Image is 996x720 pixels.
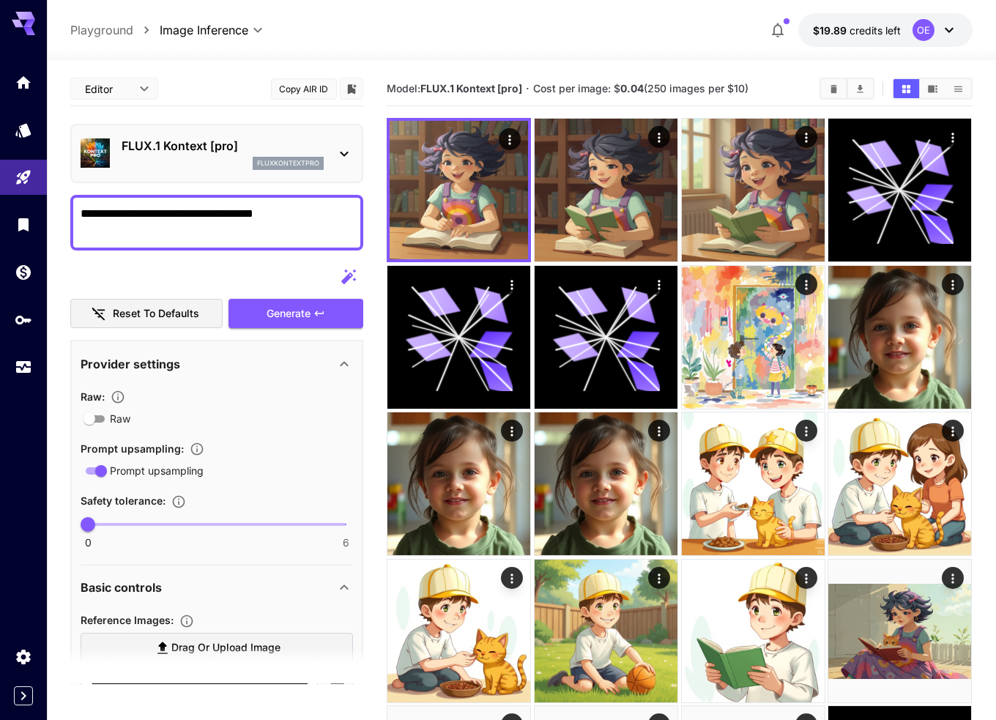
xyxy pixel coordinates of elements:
img: Xa1cHh4X4WpWMIhgfy0nOqF1i+eab9ED8M5cD3Z2qoAAAAAA [387,412,530,555]
p: Provider settings [81,355,180,373]
button: Download All [847,79,873,98]
div: Home [15,73,32,92]
img: 9k= [682,412,825,555]
div: Basic controls [81,570,353,605]
span: Model: [387,82,522,94]
img: Z [682,119,825,261]
span: credits left [850,24,901,37]
div: Actions [499,128,521,150]
label: Drag or upload image [81,633,353,663]
span: Drag or upload image [171,639,280,657]
div: Actions [502,420,524,442]
span: 0 [85,535,92,550]
div: Provider settings [81,346,353,382]
p: fluxkontextpro [257,158,319,168]
div: Actions [648,273,670,295]
div: OE [913,19,934,41]
span: Raw [110,411,130,426]
span: Safety tolerance : [81,494,166,507]
div: Actions [648,126,670,148]
p: Basic controls [81,579,162,596]
div: $19.8894 [813,23,901,38]
img: NulpREwwda6qV9TATsI4fDomTbCiOVJqvTuHQQ3+hg0r2beUyfdZZWSIWF5aLMLHwAY7Lt01c5ZZDdpR1KgfFVhkZXrklHYe1... [535,412,677,555]
button: Reset to defaults [70,299,223,329]
img: NulpREwwda6qV9TATsI4fDomTbCiOVJqvTuHQQ3+hg0r2beUyfdZZWSIWF5aLMLHwAY7Lt01c5ZZDdpR1KgfFVhkZXrklHYe1... [828,266,971,409]
span: Editor [85,81,130,97]
div: Actions [502,273,524,295]
b: 0.04 [620,82,644,94]
div: FLUX.1 Kontext [pro]fluxkontextpro [81,131,353,176]
div: Playground [15,168,32,187]
img: 2Q== [387,560,530,702]
p: FLUX.1 Kontext [pro] [122,137,324,155]
span: Reference Images : [81,614,174,626]
div: Usage [15,358,32,376]
div: Wallet [15,263,32,281]
a: Playground [70,21,133,39]
div: Actions [795,420,817,442]
img: Z [828,560,971,702]
div: Actions [648,420,670,442]
button: Controls the tolerance level for input and output content moderation. Lower values apply stricter... [166,494,192,509]
div: Actions [502,567,524,589]
img: 9k= [535,560,677,702]
div: Actions [943,567,965,589]
button: $19.8894OE [798,13,973,47]
div: Actions [648,567,670,589]
button: Expand sidebar [14,686,33,705]
span: Image Inference [160,21,248,39]
p: · [526,80,529,97]
div: Models [15,121,32,139]
button: Upload a reference image to guide the result. This is needed for Image-to-Image or Inpainting. Su... [174,614,200,628]
button: Add to library [345,80,358,97]
div: Actions [943,273,965,295]
span: Cost per image: $ (250 images per $10) [533,82,748,94]
nav: breadcrumb [70,21,160,39]
span: $19.89 [813,24,850,37]
span: Generate [267,305,311,323]
span: Raw : [81,390,105,403]
div: Show images in grid viewShow images in video viewShow images in list view [892,78,973,100]
button: Show images in video view [920,79,945,98]
div: Settings [15,647,32,666]
span: 6 [343,535,349,550]
div: Actions [943,126,965,148]
img: Z [390,121,528,259]
div: API Keys [15,311,32,329]
button: Show images in grid view [893,79,919,98]
img: 9k= [682,266,825,409]
button: Controls the level of post-processing applied to generated images. [105,390,131,404]
button: Enables automatic enhancement and expansion of the input prompt to improve generation quality and... [184,442,210,456]
div: Clear ImagesDownload All [820,78,874,100]
span: Prompt upsampling : [81,442,184,455]
div: Actions [795,273,817,295]
button: Show images in list view [945,79,971,98]
button: Copy AIR ID [271,78,337,100]
b: FLUX.1 Kontext [pro] [420,82,522,94]
button: Clear Images [821,79,847,98]
img: Z [828,412,971,555]
div: Actions [795,567,817,589]
button: Generate [228,299,363,329]
div: Library [15,215,32,234]
div: Actions [795,126,817,148]
img: Z [682,560,825,702]
img: Z [535,119,677,261]
div: Actions [943,420,965,442]
span: Prompt upsampling [110,463,204,478]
